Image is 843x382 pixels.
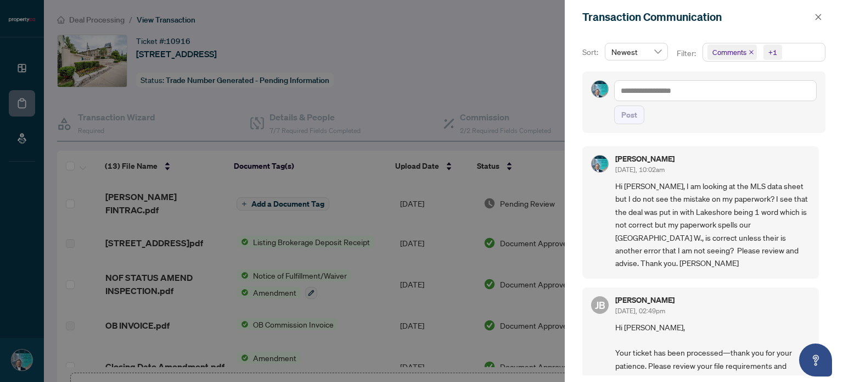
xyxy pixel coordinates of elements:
[614,106,644,124] button: Post
[677,47,698,59] p: Filter:
[582,46,600,58] p: Sort:
[712,47,746,58] span: Comments
[814,13,822,21] span: close
[799,344,832,377] button: Open asap
[615,165,665,174] span: [DATE], 10:02am
[582,9,811,25] div: Transaction Communication
[615,296,675,304] h5: [PERSON_NAME]
[592,156,608,172] img: Profile Icon
[768,47,777,58] div: +1
[707,45,757,60] span: Comments
[595,297,605,313] span: JB
[615,307,665,315] span: [DATE], 02:49pm
[592,81,608,97] img: Profile Icon
[615,180,810,270] span: Hi [PERSON_NAME], I am looking at the MLS data sheet but I do not see the mistake on my paperwork...
[615,155,675,163] h5: [PERSON_NAME]
[611,43,661,60] span: Newest
[749,49,754,55] span: close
